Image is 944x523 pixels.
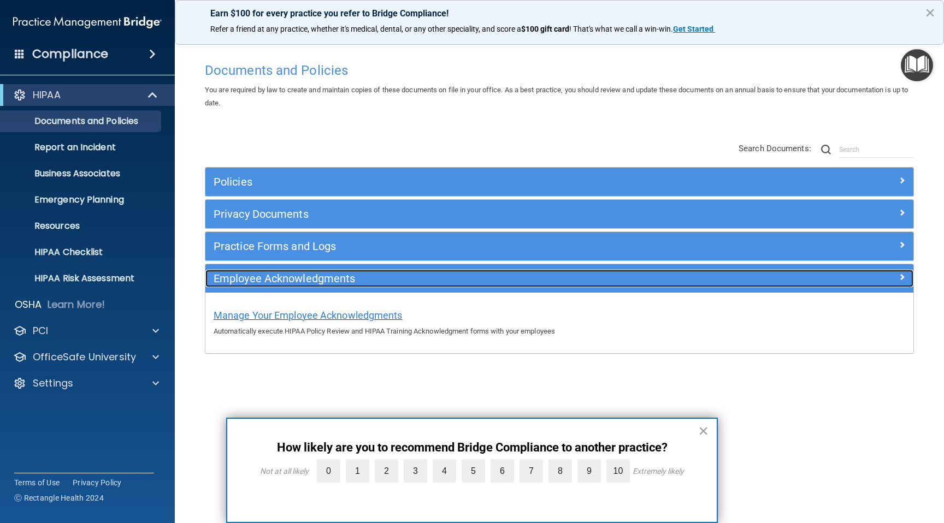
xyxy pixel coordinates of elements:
p: Learn More! [48,298,105,311]
div: Not at all likely [260,467,309,476]
img: PMB logo [13,11,162,33]
p: How likely are you to recommend Bridge Compliance to another practice? [249,441,695,455]
label: 6 [491,459,514,483]
h5: Privacy Documents [214,208,728,220]
button: Close [925,4,935,21]
span: Search Documents: [739,144,811,153]
p: Business Associates [7,168,156,179]
p: Settings [33,377,73,390]
label: 5 [462,459,485,483]
span: Manage Your Employee Acknowledgments [214,310,403,321]
p: Earn $100 for every practice you refer to Bridge Compliance! [210,8,908,19]
h5: Policies [214,176,728,188]
h5: Practice Forms and Logs [214,240,728,252]
p: Automatically execute HIPAA Policy Review and HIPAA Training Acknowledgment forms with your emplo... [214,325,905,338]
label: 3 [404,459,427,483]
span: Refer a friend at any practice, whether it's medical, dental, or any other speciality, and score a [210,25,521,33]
h5: Employee Acknowledgments [214,272,728,284]
p: Report an Incident [7,142,156,153]
label: 8 [548,459,572,483]
label: 1 [346,459,369,483]
p: Emergency Planning [7,194,156,205]
p: PCI [33,324,48,337]
strong: $100 gift card [521,25,569,33]
strong: Get Started [673,25,713,33]
p: OfficeSafe University [33,350,136,364]
a: Terms of Use [14,477,60,488]
h4: Compliance [32,46,108,62]
span: Ⓒ Rectangle Health 2024 [14,492,104,503]
label: 9 [577,459,601,483]
p: HIPAA Checklist [7,247,156,258]
img: ic-search.3b580494.png [821,145,831,154]
span: You are required by law to create and maintain copies of these documents on file in your office. ... [205,86,908,107]
label: 0 [317,459,340,483]
div: Extremely likely [633,467,684,476]
label: 4 [433,459,456,483]
p: HIPAA [33,88,61,102]
button: Close [698,422,709,439]
p: Documents and Policies [7,116,156,127]
label: 2 [375,459,398,483]
h4: Documents and Policies [205,63,914,78]
label: 10 [606,459,630,483]
span: ! That's what we call a win-win. [569,25,673,33]
label: 7 [520,459,543,483]
p: Resources [7,221,156,231]
input: Search [839,141,914,158]
a: Privacy Policy [73,477,122,488]
button: Open Resource Center [901,49,933,81]
p: HIPAA Risk Assessment [7,273,156,284]
p: OSHA [15,298,42,311]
